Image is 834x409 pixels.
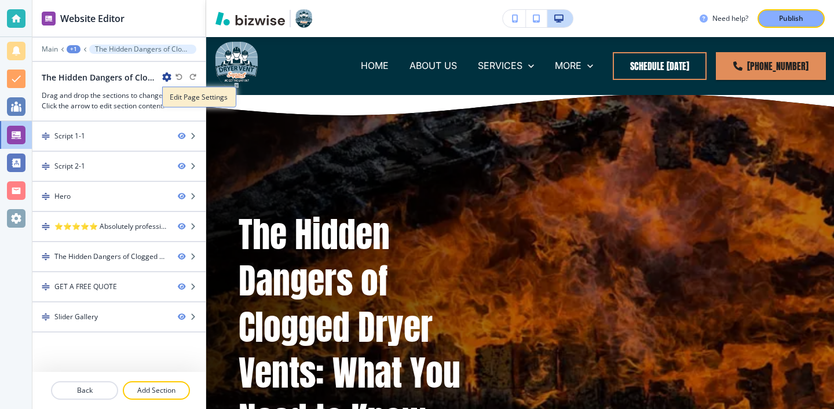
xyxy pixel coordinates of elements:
button: Main [42,45,58,53]
p: ABOUT US [409,59,457,72]
div: DragScript 1-1 [32,122,206,151]
img: Drag [42,313,50,321]
div: Drag⭐⭐⭐⭐⭐ Absolutely professional!! I am so happy that I hired them to clean out the dryer vent. ... [32,212,206,241]
img: editor icon [42,12,56,25]
div: Script 1-1 [54,131,85,141]
p: SERVICES [478,59,522,72]
div: DragGET A FREE QUOTE [32,272,206,301]
div: Script 2-1 [54,161,85,171]
h2: Website Editor [60,12,125,25]
div: The Hidden Dangers of Clogged Dryer Vents: What You Need to Know [54,251,169,262]
p: Edit Page Settings [170,92,229,103]
p: The Hidden Dangers of Clogged Dryer Vents: What You Need to Know [95,45,191,53]
button: Edit Page Settings [162,87,236,108]
div: DragScript 2-1 [32,152,206,181]
p: Add Section [124,385,189,396]
div: Hero [54,191,71,202]
div: GET A FREE QUOTE [54,282,117,292]
h3: Need help? [712,13,748,24]
div: DragSlider Gallery [32,302,206,331]
img: Drag [42,222,50,231]
button: Back [51,381,118,400]
a: [PHONE_NUMBER] [716,52,826,80]
div: DragHero [32,182,206,211]
div: ⭐⭐⭐⭐⭐ Absolutely professional!! I am so happy that I hired them to clean out the dryer vent. Our ... [54,221,169,232]
img: Drag [42,283,50,291]
img: Drag [42,132,50,140]
div: DragThe Hidden Dangers of Clogged Dryer Vents: What You Need to Know [32,242,206,271]
img: Drag [42,253,50,261]
div: Slider Gallery [54,312,98,322]
img: Bizwise Logo [215,12,285,25]
button: Publish [758,9,825,28]
img: Drag [42,192,50,200]
h2: The Hidden Dangers of Clogged Dryer Vents: What You Need to Know [42,71,158,83]
img: Dryer Vent Squad of Eastern Pennsylvania [214,41,258,90]
p: HOME [361,59,389,72]
p: Back [52,385,117,396]
button: +1 [67,45,81,53]
button: The Hidden Dangers of Clogged Dryer Vents: What You Need to Know [89,45,196,54]
img: Your Logo [295,9,312,28]
img: Drag [42,162,50,170]
button: Add Section [123,381,190,400]
p: Publish [779,13,803,24]
a: Schedule [DATE] [613,52,707,80]
p: MORE [555,59,581,72]
h3: Drag and drop the sections to change the order. Click the arrow to edit section content. [42,90,196,111]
